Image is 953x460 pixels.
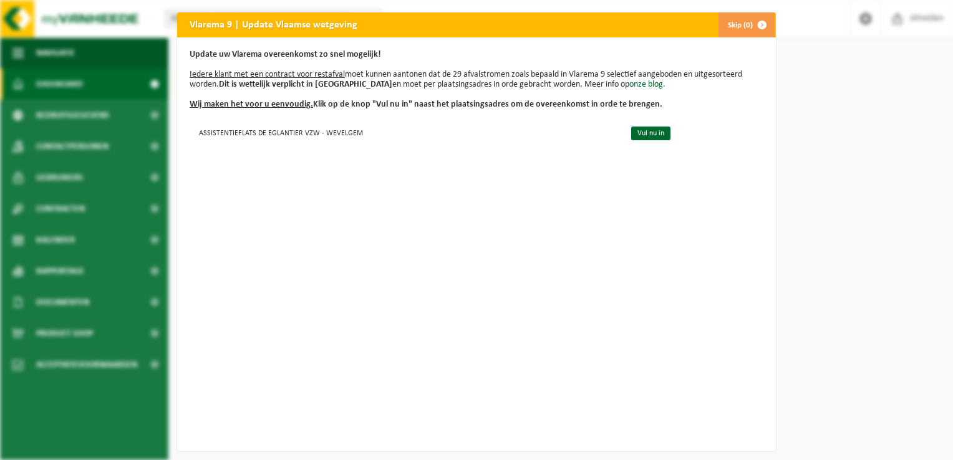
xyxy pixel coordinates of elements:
a: onze blog. [629,80,665,89]
td: ASSISTENTIEFLATS DE EGLANTIER VZW - WEVELGEM [190,122,621,143]
a: Vul nu in [631,127,670,140]
b: Klik op de knop "Vul nu in" naast het plaatsingsadres om de overeenkomst in orde te brengen. [190,100,662,109]
b: Update uw Vlarema overeenkomst zo snel mogelijk! [190,50,381,59]
u: Wij maken het voor u eenvoudig. [190,100,313,109]
h2: Vlarema 9 | Update Vlaamse wetgeving [177,12,370,36]
u: Iedere klant met een contract voor restafval [190,70,345,79]
b: Dit is wettelijk verplicht in [GEOGRAPHIC_DATA] [219,80,392,89]
button: Skip (0) [718,12,775,37]
p: moet kunnen aantonen dat de 29 afvalstromen zoals bepaald in Vlarema 9 selectief aangeboden en ui... [190,50,763,110]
